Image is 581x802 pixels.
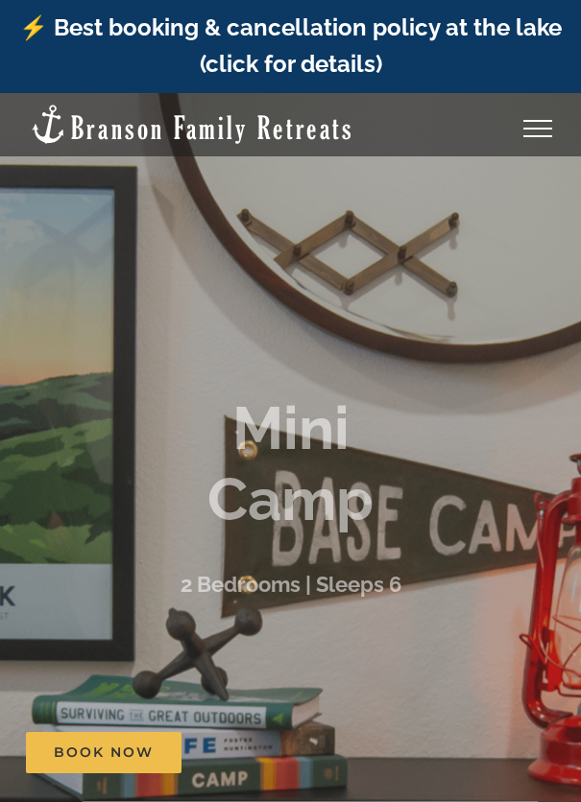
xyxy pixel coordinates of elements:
a: ⚡️ Best booking & cancellation policy at the lake (click for details) [19,13,562,78]
h3: 2 Bedrooms | Sleeps 6 [181,572,401,597]
span: Book Now [54,744,154,761]
a: Book Now [26,732,182,773]
img: Branson Family Retreats Logo [29,103,354,146]
b: Mini Camp [207,393,374,533]
a: Toggle Menu [499,120,576,137]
